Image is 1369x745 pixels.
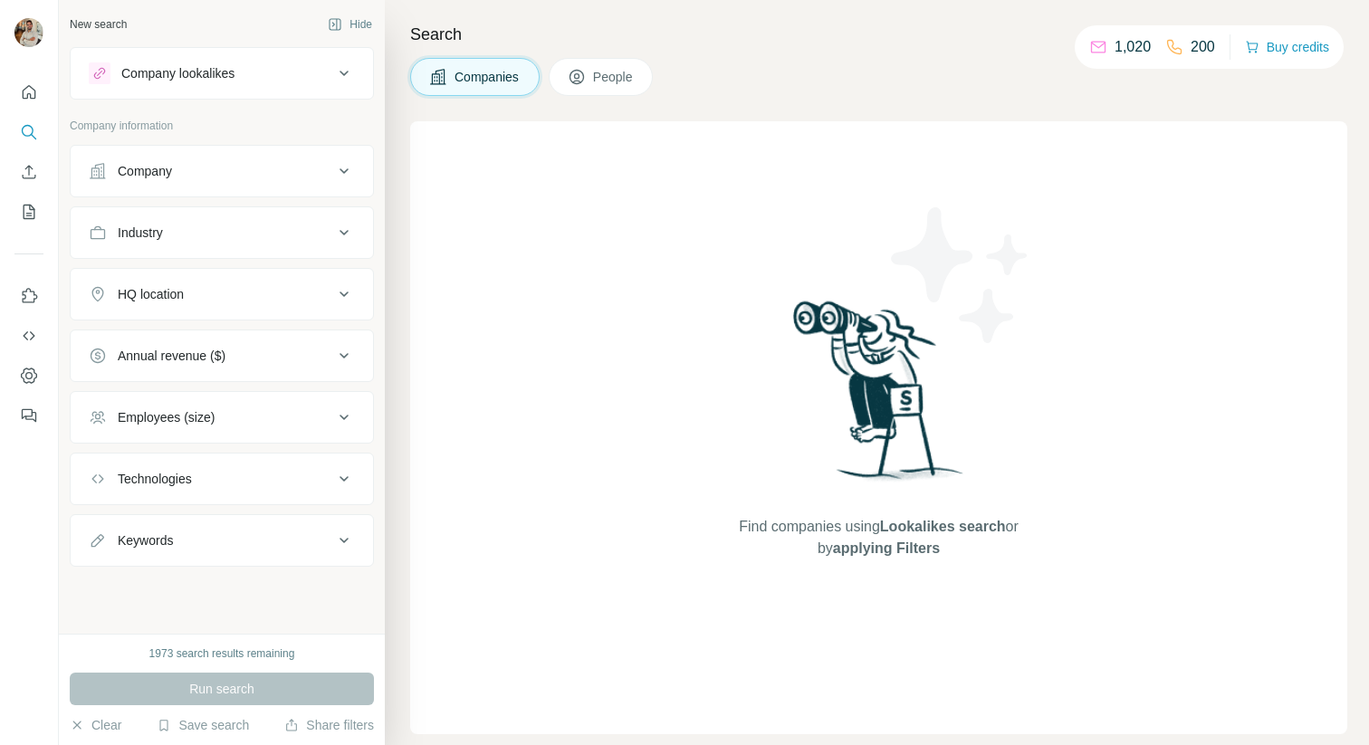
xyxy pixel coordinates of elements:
div: Technologies [118,470,192,488]
button: Save search [157,716,249,734]
button: Quick start [14,76,43,109]
button: Use Surfe API [14,320,43,352]
h4: Search [410,22,1347,47]
button: Enrich CSV [14,156,43,188]
button: Hide [315,11,385,38]
button: Feedback [14,399,43,432]
div: New search [70,16,127,33]
span: People [593,68,635,86]
button: Share filters [284,716,374,734]
p: 200 [1191,36,1215,58]
img: Surfe Illustration - Woman searching with binoculars [785,296,973,498]
div: Company [118,162,172,180]
button: Company lookalikes [71,52,373,95]
button: Dashboard [14,359,43,392]
button: Clear [70,716,121,734]
div: Industry [118,224,163,242]
button: Technologies [71,457,373,501]
button: Search [14,116,43,148]
button: HQ location [71,272,373,316]
span: Find companies using or by [733,516,1023,559]
img: Avatar [14,18,43,47]
span: Lookalikes search [880,519,1006,534]
button: My lists [14,196,43,228]
p: Company information [70,118,374,134]
div: Employees (size) [118,408,215,426]
button: Keywords [71,519,373,562]
img: Surfe Illustration - Stars [879,194,1042,357]
div: HQ location [118,285,184,303]
div: Annual revenue ($) [118,347,225,365]
span: applying Filters [833,540,940,556]
button: Company [71,149,373,193]
button: Annual revenue ($) [71,334,373,377]
div: Keywords [118,531,173,549]
button: Employees (size) [71,396,373,439]
p: 1,020 [1115,36,1151,58]
div: 1973 search results remaining [149,645,295,662]
button: Use Surfe on LinkedIn [14,280,43,312]
button: Buy credits [1245,34,1329,60]
button: Industry [71,211,373,254]
span: Companies [455,68,521,86]
div: Company lookalikes [121,64,235,82]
